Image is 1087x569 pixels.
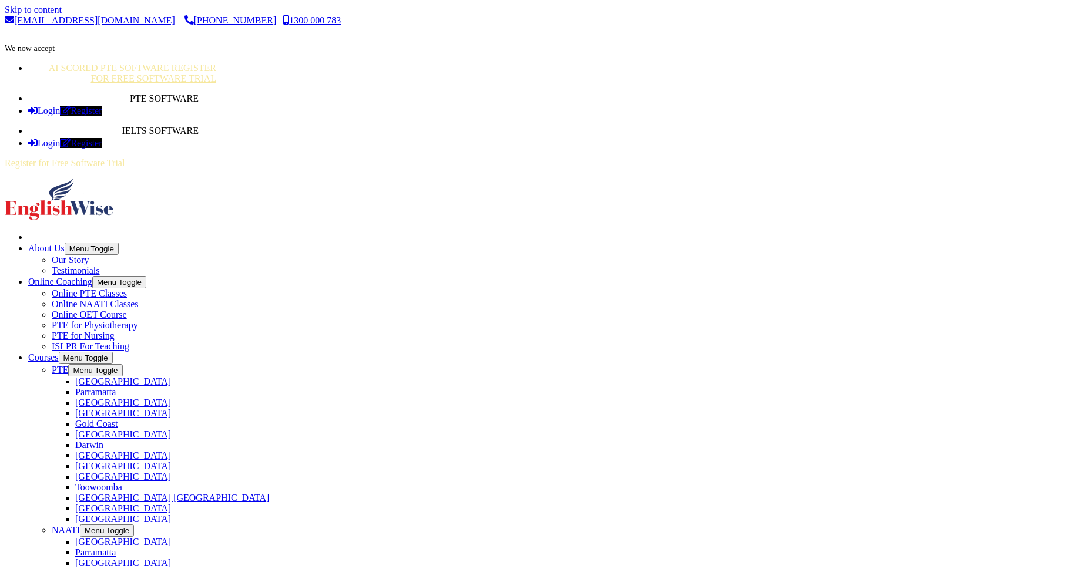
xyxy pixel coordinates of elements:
a: PTEMenu Toggle [52,365,68,375]
a: About UsMenu Toggle [28,243,65,253]
a: Register [60,138,102,148]
a: [GEOGRAPHIC_DATA] [75,398,171,408]
a: Online CoachingMenu Toggle [28,277,92,287]
span: Online Coaching [28,277,92,287]
a: Our Story [52,255,89,265]
a: [GEOGRAPHIC_DATA] [75,558,171,568]
span: Menu Toggle [73,366,118,375]
a: ISLPR For Teaching [52,341,129,351]
li: PTE SOFTWARE [28,93,199,104]
a: Register for Free Software Trial [5,158,125,168]
a: Darwin [75,440,103,450]
aside: Header Widget 1 [5,63,1082,169]
a: [GEOGRAPHIC_DATA] [75,461,171,471]
span: Courses [28,352,59,362]
a: Online NAATI Classes [52,299,139,309]
a: [GEOGRAPHIC_DATA] [75,537,171,547]
span: About Us [28,243,65,253]
a: Skip to content [5,5,62,15]
a: [PHONE_NUMBER] [184,15,276,25]
a: PTE for Physiotherapy [52,320,138,330]
img: English Wise [5,178,113,220]
img: Afterpay-Logo [57,35,89,51]
a: [EMAIL_ADDRESS][DOMAIN_NAME] [5,15,175,25]
a: AI SCORED PTE SOFTWARE REGISTER FOR FREE SOFTWARE TRIAL [49,63,216,83]
a: [GEOGRAPHIC_DATA] [75,503,171,513]
a: Parramatta [75,387,116,397]
a: Online PTE Classes [52,288,127,298]
span: Menu Toggle [63,353,108,362]
a: 1300 000 783 [283,15,341,25]
a: Register [60,106,102,116]
a: NAATIMenu Toggle [52,525,80,535]
a: Parramatta [75,547,116,557]
a: Login [28,106,60,116]
li: IELTS SOFTWARE [28,126,199,136]
button: Menu Toggle [68,364,122,376]
span: PTE [52,365,68,375]
a: [GEOGRAPHIC_DATA] [75,376,171,386]
button: Menu Toggle [65,243,119,255]
a: [GEOGRAPHIC_DATA] [75,514,171,524]
span: Menu Toggle [85,526,129,535]
a: Login [28,138,60,148]
a: PTE for Nursing [52,331,115,341]
button: Menu Toggle [80,524,134,537]
a: [GEOGRAPHIC_DATA] [75,472,171,482]
a: Online OET Course [52,309,127,319]
a: [GEOGRAPHIC_DATA] [75,450,171,460]
span: We now accept [5,44,55,53]
button: Menu Toggle [92,276,146,288]
a: [GEOGRAPHIC_DATA] [75,429,171,439]
button: Menu Toggle [59,352,113,364]
a: CoursesMenu Toggle [28,352,59,362]
a: [GEOGRAPHIC_DATA] [75,408,171,418]
span: Menu Toggle [69,244,114,253]
a: [GEOGRAPHIC_DATA] [GEOGRAPHIC_DATA] [75,493,269,503]
a: Gold Coast [75,419,118,429]
a: Testimonials [52,265,100,275]
span: NAATI [52,525,80,535]
a: Toowoomba [75,482,122,492]
span: Menu Toggle [97,278,142,287]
